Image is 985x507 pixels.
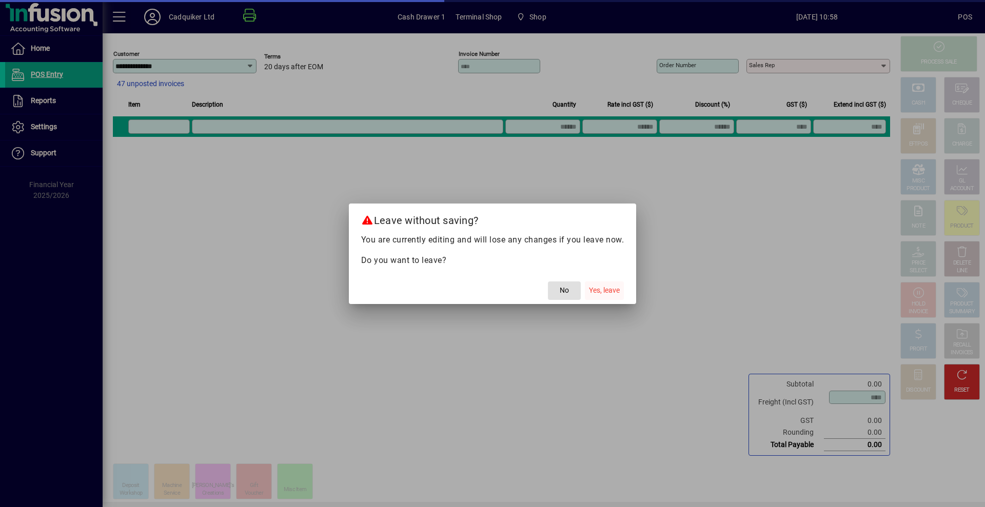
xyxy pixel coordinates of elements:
p: Do you want to leave? [361,254,624,267]
span: No [560,285,569,296]
button: Yes, leave [585,281,624,300]
h2: Leave without saving? [349,204,637,233]
button: No [548,281,581,300]
p: You are currently editing and will lose any changes if you leave now. [361,234,624,246]
span: Yes, leave [589,285,620,296]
